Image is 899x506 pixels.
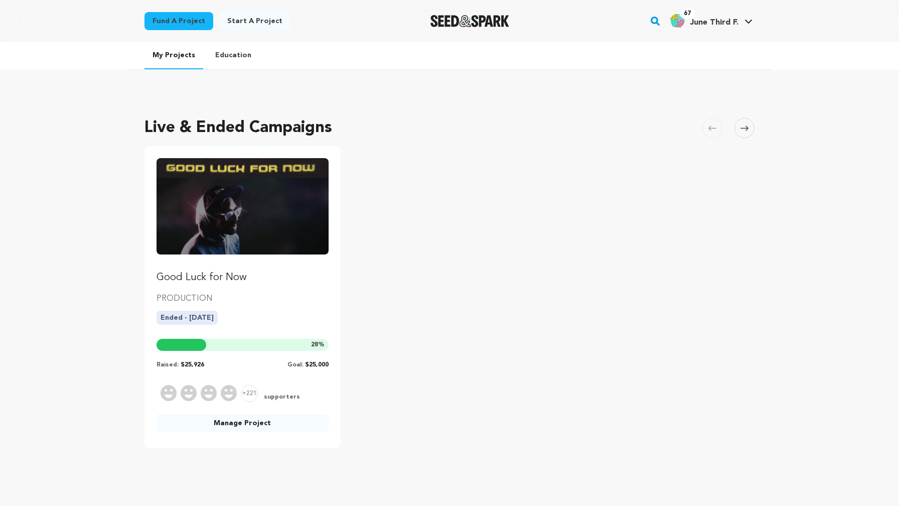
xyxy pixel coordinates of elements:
[690,19,738,27] span: June Third F.
[157,293,329,305] p: PRODUCTION
[157,311,218,325] p: Ended - [DATE]
[680,9,695,19] span: 67
[670,13,686,29] img: 7a8fd98df5ce34d9.jpg
[305,362,329,368] span: $25,000
[219,12,290,30] a: Start a project
[144,116,332,140] h2: Live & Ended Campaigns
[144,12,213,30] a: Fund a project
[161,385,177,401] img: Supporter Image
[311,341,325,349] span: %
[668,11,755,32] span: June Third F.'s Profile
[181,385,197,401] img: Supporter Image
[157,271,329,285] p: Good Luck for Now
[668,11,755,29] a: June Third F.'s Profile
[144,42,203,69] a: My Projects
[262,393,300,402] span: supporters
[201,385,217,401] img: Supporter Image
[241,385,258,402] span: +221
[287,362,303,368] span: Goal:
[430,15,509,27] a: Seed&Spark Homepage
[181,362,204,368] span: $25,926
[157,158,329,285] a: Fund Good Luck for Now
[430,15,509,27] img: Seed&Spark Logo Dark Mode
[670,13,738,29] div: June Third F.'s Profile
[157,414,329,432] a: Manage Project
[207,42,259,68] a: Education
[157,362,179,368] span: Raised:
[221,385,237,401] img: Supporter Image
[311,342,318,348] span: 28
